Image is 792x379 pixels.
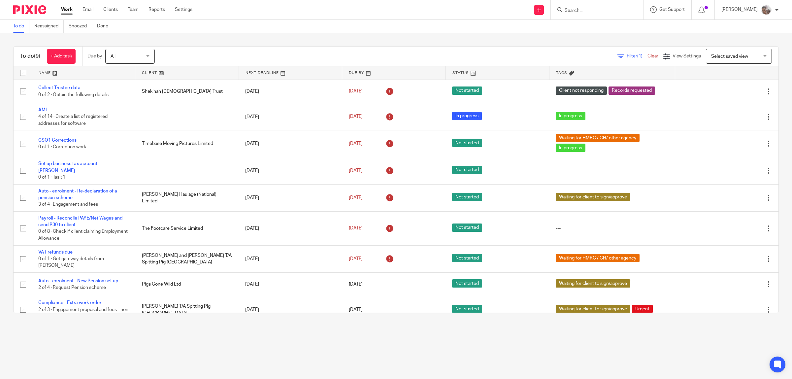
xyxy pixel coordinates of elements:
span: [DATE] [349,195,363,200]
span: 2 of 3 · Engagement proposal and fees - non - SP client [38,307,128,319]
a: Set up business tax account [PERSON_NAME] [38,161,97,173]
span: [DATE] [349,307,363,312]
span: Not started [452,193,482,201]
a: CSO1 Corrections [38,138,77,143]
a: VAT refunds due [38,250,73,255]
td: [DATE] [239,184,342,211]
td: [DATE] [239,296,342,323]
span: Filter [627,54,647,58]
span: (9) [34,53,40,59]
td: [DATE] [239,273,342,296]
td: [DATE] [239,130,342,157]
span: Waiting for client to sign/approve [556,279,630,288]
td: [PERSON_NAME] Haulage (National) Limited [135,184,239,211]
span: Not started [452,224,482,232]
a: Clients [103,6,118,13]
p: Due by [87,53,102,59]
td: [DATE] [239,103,342,130]
h1: To do [20,53,40,60]
span: [DATE] [349,141,363,146]
span: [DATE] [349,282,363,287]
span: Not started [452,166,482,174]
span: [DATE] [349,257,363,261]
span: View Settings [673,54,701,58]
span: [DATE] [349,168,363,173]
a: + Add task [47,49,76,64]
span: 0 of 8 · Check if client claiming Employment Allowance [38,229,128,241]
span: 2 of 4 · Request Pension scheme [38,285,106,290]
td: Pigs Gone Wild Ltd [135,273,239,296]
span: Waiting for HMRC / CH/ other agency [556,254,640,262]
span: All [111,54,115,59]
a: Payroll - Reconcile PAYE/Net Wages and send P30 to client [38,216,122,227]
a: Clear [647,54,658,58]
td: Shekinah [DEMOGRAPHIC_DATA] Trust [135,80,239,103]
td: [PERSON_NAME] and [PERSON_NAME] T/A Spitting Pig [GEOGRAPHIC_DATA] [135,245,239,272]
span: In progress [452,112,482,120]
a: Collect Trustee data [38,86,81,90]
a: Auto - enrolment - Re-declaration of a pension scheme [38,189,117,200]
td: The Footcare Service Limited [135,211,239,245]
span: Get Support [659,7,685,12]
a: Work [61,6,73,13]
span: Not started [452,139,482,147]
span: In progress [556,112,585,120]
span: [DATE] [349,89,363,94]
input: Search [564,8,623,14]
img: Pixie [13,5,46,14]
span: Urgent [632,305,653,313]
td: [PERSON_NAME] T/A Spitting Pig [GEOGRAPHIC_DATA] [135,296,239,323]
a: Auto - enrolment - New Pension set up [38,279,118,283]
span: 0 of 1 · Correction work [38,145,86,150]
span: Records requested [609,86,655,95]
span: Not started [452,254,482,262]
span: [DATE] [349,226,363,231]
span: 0 of 1 · Get gateway details from [PERSON_NAME] [38,257,104,268]
td: [DATE] [239,245,342,272]
span: (1) [637,54,643,58]
div: --- [556,225,668,232]
a: Reports [148,6,165,13]
td: [DATE] [239,157,342,184]
a: Settings [175,6,192,13]
span: [DATE] [349,114,363,119]
a: Compliance - Extra work order [38,300,101,305]
span: Waiting for client to sign/approve [556,305,630,313]
span: Not started [452,86,482,95]
span: 4 of 14 · Create a list of registered addresses for software [38,115,108,126]
span: Not started [452,305,482,313]
p: [PERSON_NAME] [721,6,758,13]
td: Timebase Moving Pictures Limited [135,130,239,157]
span: 3 of 4 · Engagement and fees [38,202,98,207]
span: Waiting for client to sign/approve [556,193,630,201]
a: Reassigned [34,20,64,33]
td: [DATE] [239,211,342,245]
span: Select saved view [711,54,748,59]
a: To do [13,20,29,33]
span: Waiting for HMRC / CH/ other agency [556,134,640,142]
span: In progress [556,144,585,152]
span: Client not responding [556,86,607,95]
span: Not started [452,279,482,288]
a: Snoozed [69,20,92,33]
td: [DATE] [239,80,342,103]
span: Tags [556,71,567,75]
span: 0 of 1 · Task 1 [38,175,65,180]
a: Email [82,6,93,13]
a: Done [97,20,113,33]
a: Team [128,6,139,13]
img: me.jpg [761,5,772,15]
div: --- [556,167,668,174]
a: AML [38,108,48,112]
span: 0 of 2 · Obtain the following details [38,92,109,97]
